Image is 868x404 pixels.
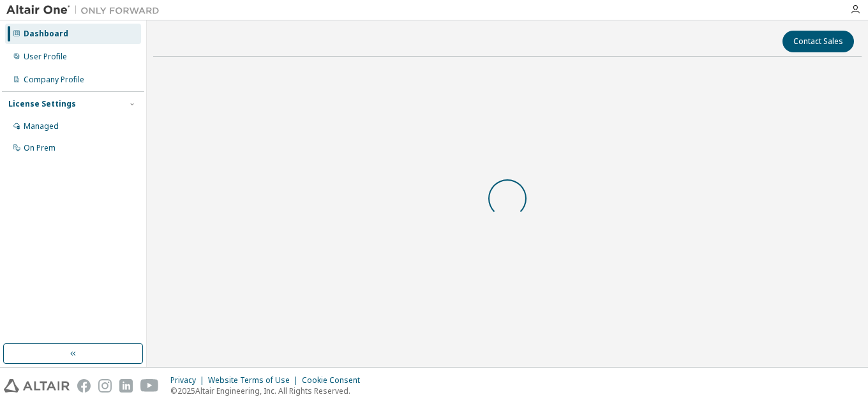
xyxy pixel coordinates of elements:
[24,143,56,153] div: On Prem
[208,375,302,385] div: Website Terms of Use
[6,4,166,17] img: Altair One
[170,375,208,385] div: Privacy
[119,379,133,393] img: linkedin.svg
[140,379,159,393] img: youtube.svg
[77,379,91,393] img: facebook.svg
[24,52,67,62] div: User Profile
[302,375,368,385] div: Cookie Consent
[98,379,112,393] img: instagram.svg
[24,75,84,85] div: Company Profile
[170,385,368,396] p: © 2025 Altair Engineering, Inc. All Rights Reserved.
[782,31,854,52] button: Contact Sales
[4,379,70,393] img: altair_logo.svg
[8,99,76,109] div: License Settings
[24,121,59,131] div: Managed
[24,29,68,39] div: Dashboard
